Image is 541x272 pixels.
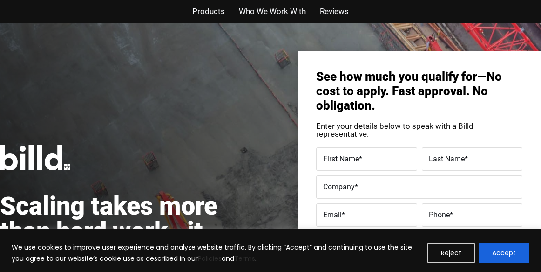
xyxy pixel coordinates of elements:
[320,5,349,18] a: Reviews
[234,254,255,263] a: Terms
[198,254,222,263] a: Policies
[239,5,306,18] a: Who We Work With
[429,210,450,219] span: Phone
[323,210,342,219] span: Email
[316,122,522,138] p: Enter your details below to speak with a Billd representative.
[12,242,420,264] p: We use cookies to improve user experience and analyze website traffic. By clicking “Accept” and c...
[323,154,359,163] span: First Name
[429,154,465,163] span: Last Name
[479,243,529,263] button: Accept
[427,243,475,263] button: Reject
[323,182,355,191] span: Company
[316,70,522,113] h3: See how much you qualify for—No cost to apply. Fast approval. No obligation.
[192,5,225,18] a: Products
